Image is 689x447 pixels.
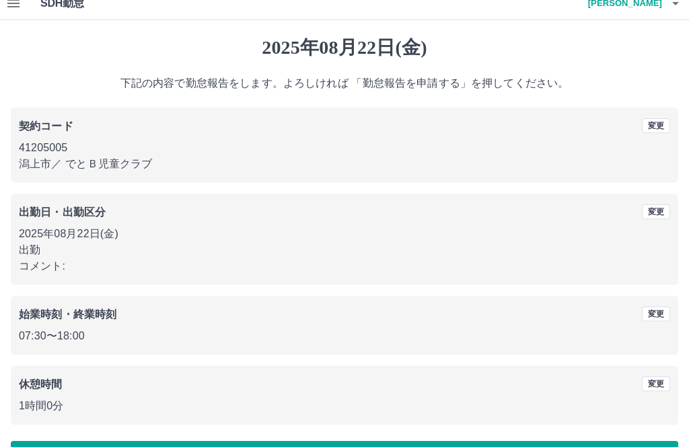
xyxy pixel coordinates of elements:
p: 潟上市 ／ でとＢ児童クラブ [19,156,670,172]
p: 1時間0分 [19,398,670,414]
h1: 2025年08月22日(金) [11,36,678,59]
p: 出勤 [19,242,670,258]
b: 出勤日・出勤区分 [19,206,106,218]
p: 2025年08月22日(金) [19,226,670,242]
p: 07:30 〜 18:00 [19,328,670,344]
b: 契約コード [19,120,73,132]
button: 変更 [642,118,670,133]
b: 始業時刻・終業時刻 [19,309,116,320]
button: 変更 [642,376,670,391]
button: 変更 [642,307,670,321]
b: 休憩時間 [19,378,63,390]
p: コメント: [19,258,670,274]
p: 41205005 [19,140,670,156]
p: 下記の内容で勤怠報告をします。よろしければ 「勤怠報告を申請する」を押してください。 [11,75,678,91]
button: 変更 [642,204,670,219]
